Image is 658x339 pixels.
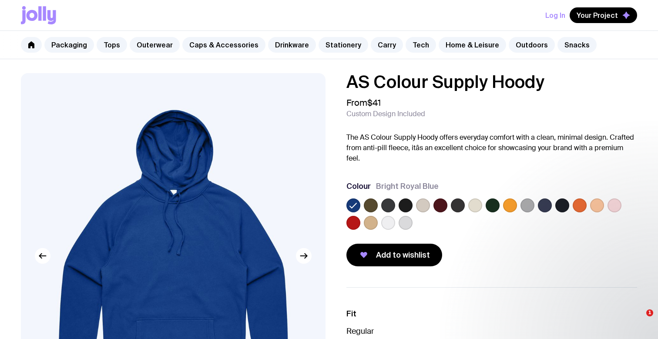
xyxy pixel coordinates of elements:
[509,37,555,53] a: Outdoors
[268,37,316,53] a: Drinkware
[97,37,127,53] a: Tops
[371,37,403,53] a: Carry
[346,110,425,118] span: Custom Design Included
[570,7,637,23] button: Your Project
[346,326,637,336] p: Regular
[346,132,637,164] p: The AS Colour Supply Hoody offers everyday comfort with a clean, minimal design. Crafted from ant...
[376,181,439,191] span: Bright Royal Blue
[577,11,618,20] span: Your Project
[406,37,436,53] a: Tech
[346,181,371,191] h3: Colour
[346,73,637,91] h1: AS Colour Supply Hoody
[628,309,649,330] iframe: Intercom live chat
[557,37,597,53] a: Snacks
[545,7,565,23] button: Log In
[346,309,637,319] h3: Fit
[646,309,653,316] span: 1
[346,244,442,266] button: Add to wishlist
[439,37,506,53] a: Home & Leisure
[44,37,94,53] a: Packaging
[367,97,381,108] span: $41
[130,37,180,53] a: Outerwear
[182,37,265,53] a: Caps & Accessories
[376,250,430,260] span: Add to wishlist
[346,97,381,108] span: From
[319,37,368,53] a: Stationery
